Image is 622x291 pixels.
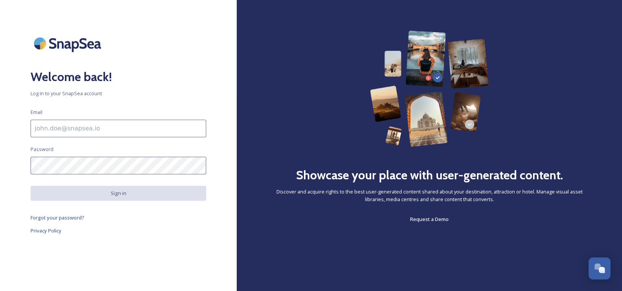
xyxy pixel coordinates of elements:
[267,188,591,203] span: Discover and acquire rights to the best user-generated content shared about your destination, att...
[370,31,489,147] img: 63b42ca75bacad526042e722_Group%20154-p-800.png
[31,227,61,234] span: Privacy Policy
[31,213,206,222] a: Forgot your password?
[31,90,206,97] span: Log in to your SnapSea account
[31,186,206,201] button: Sign in
[410,216,449,223] span: Request a Demo
[31,146,53,153] span: Password
[31,226,206,235] a: Privacy Policy
[296,166,563,184] h2: Showcase your place with user-generated content.
[31,68,206,86] h2: Welcome back!
[588,257,611,280] button: Open Chat
[31,214,84,221] span: Forgot your password?
[31,31,107,56] img: SnapSea Logo
[410,215,449,224] a: Request a Demo
[31,120,206,137] input: john.doe@snapsea.io
[31,109,42,116] span: Email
